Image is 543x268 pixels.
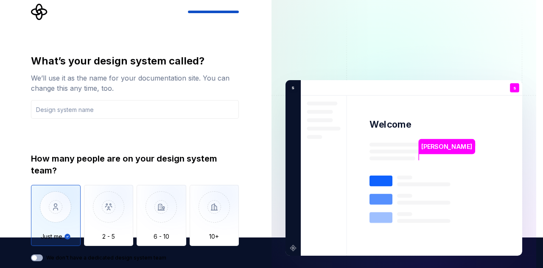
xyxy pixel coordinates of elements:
[369,118,411,131] p: Welcome
[421,142,472,151] p: [PERSON_NAME]
[31,100,239,119] input: Design system name
[31,73,239,93] div: We’ll use it as the name for your documentation site. You can change this any time, too.
[288,84,294,92] p: s
[31,153,239,176] div: How many people are on your design system team?
[31,54,239,68] div: What’s your design system called?
[513,86,516,90] p: s
[46,254,166,261] label: We don't have a dedicated design system team
[31,3,48,20] svg: Supernova Logo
